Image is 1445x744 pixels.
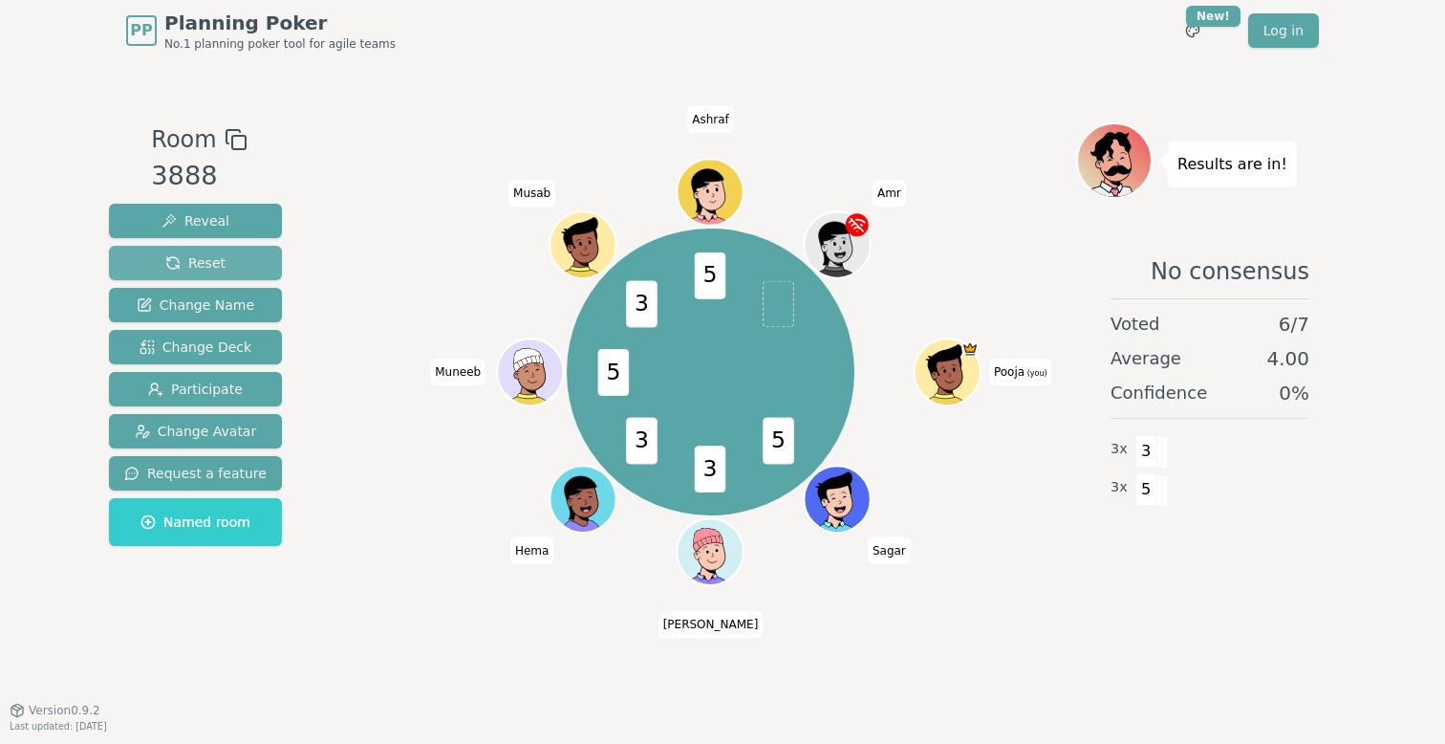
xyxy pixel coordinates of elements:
span: 3 [695,446,726,492]
span: 3 x [1111,477,1128,498]
button: Participate [109,372,282,406]
span: Room [151,122,216,157]
span: Reveal [162,211,229,230]
a: PPPlanning PokerNo.1 planning poker tool for agile teams [126,10,396,52]
span: 0 % [1279,380,1309,406]
span: Click to change your name [508,180,555,207]
div: New! [1186,6,1240,27]
span: Planning Poker [164,10,396,36]
button: Change Avatar [109,414,282,449]
div: 3888 [151,157,247,196]
button: Click to change your avatar [917,340,979,403]
span: 3 x [1111,439,1128,460]
span: Click to change your name [430,359,485,385]
span: Participate [148,380,243,399]
button: Reset [109,246,282,280]
button: Change Deck [109,330,282,364]
button: Named room [109,498,282,546]
span: 3 [627,417,658,464]
span: Request a feature [124,464,267,483]
button: Change Name [109,288,282,322]
button: Version0.9.2 [10,703,100,718]
span: Click to change your name [510,537,553,564]
span: Named room [140,513,250,532]
span: Click to change your name [989,359,1052,385]
span: Reset [165,253,226,273]
span: 5 [598,349,630,396]
span: 4.00 [1266,345,1309,372]
span: Version 0.9.2 [29,703,100,718]
span: Voted [1111,311,1160,338]
span: Confidence [1111,380,1207,406]
span: PP [130,19,152,42]
p: Results are in! [1177,151,1287,178]
span: 5 [695,252,726,298]
span: Pooja is the host [962,340,979,357]
button: Reveal [109,204,282,238]
span: Change Deck [140,338,251,357]
span: Change Avatar [135,422,257,441]
span: Click to change your name [868,537,911,564]
span: Click to change your name [687,106,734,133]
span: 3 [627,280,658,327]
span: 3 [1135,435,1157,468]
button: New! [1175,13,1210,48]
span: Average [1111,345,1181,372]
span: Last updated: [DATE] [10,721,107,732]
a: Log in [1248,13,1319,48]
span: 6 / 7 [1279,311,1309,338]
span: (you) [1024,369,1047,378]
span: Click to change your name [873,180,906,207]
span: Click to change your name [658,611,764,638]
span: 5 [764,417,795,464]
span: No consensus [1151,256,1309,287]
span: No.1 planning poker tool for agile teams [164,36,396,52]
span: 5 [1135,473,1157,506]
span: Change Name [137,295,254,315]
button: Request a feature [109,456,282,491]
